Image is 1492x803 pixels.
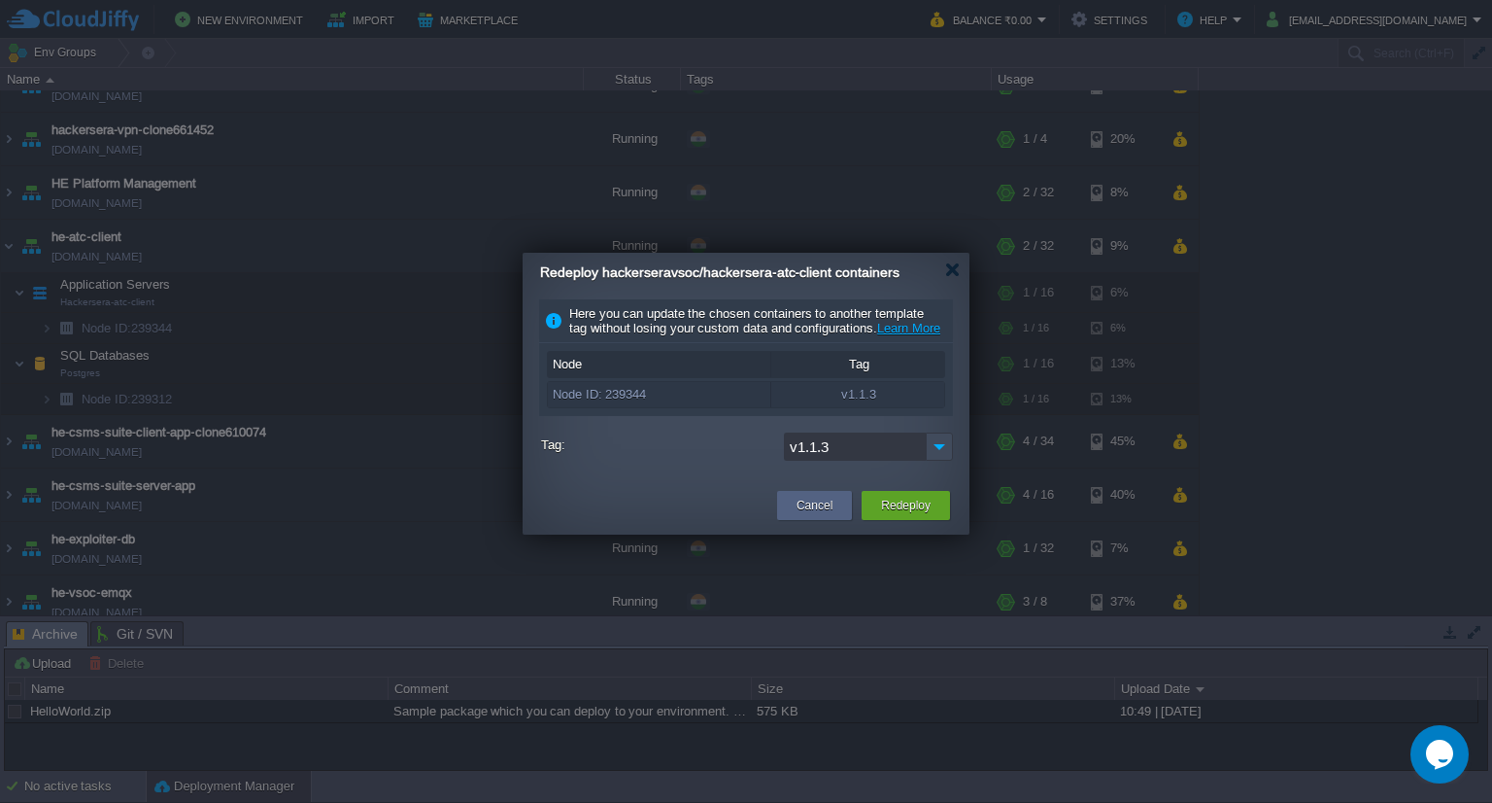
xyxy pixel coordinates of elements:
[1410,725,1473,784] iframe: chat widget
[540,264,899,280] span: Redeploy hackerseravsoc/hackersera-atc-client containers
[539,299,953,343] div: Here you can update the chosen containers to another template tag without losing your custom data...
[541,433,779,457] label: Tag:
[771,382,946,407] div: v1.1.3
[771,352,946,377] div: Tag
[877,321,940,335] a: Learn More
[548,382,770,407] div: Node ID: 239344
[881,496,931,515] button: Redeploy
[797,496,832,515] button: Cancel
[548,352,770,377] div: Node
